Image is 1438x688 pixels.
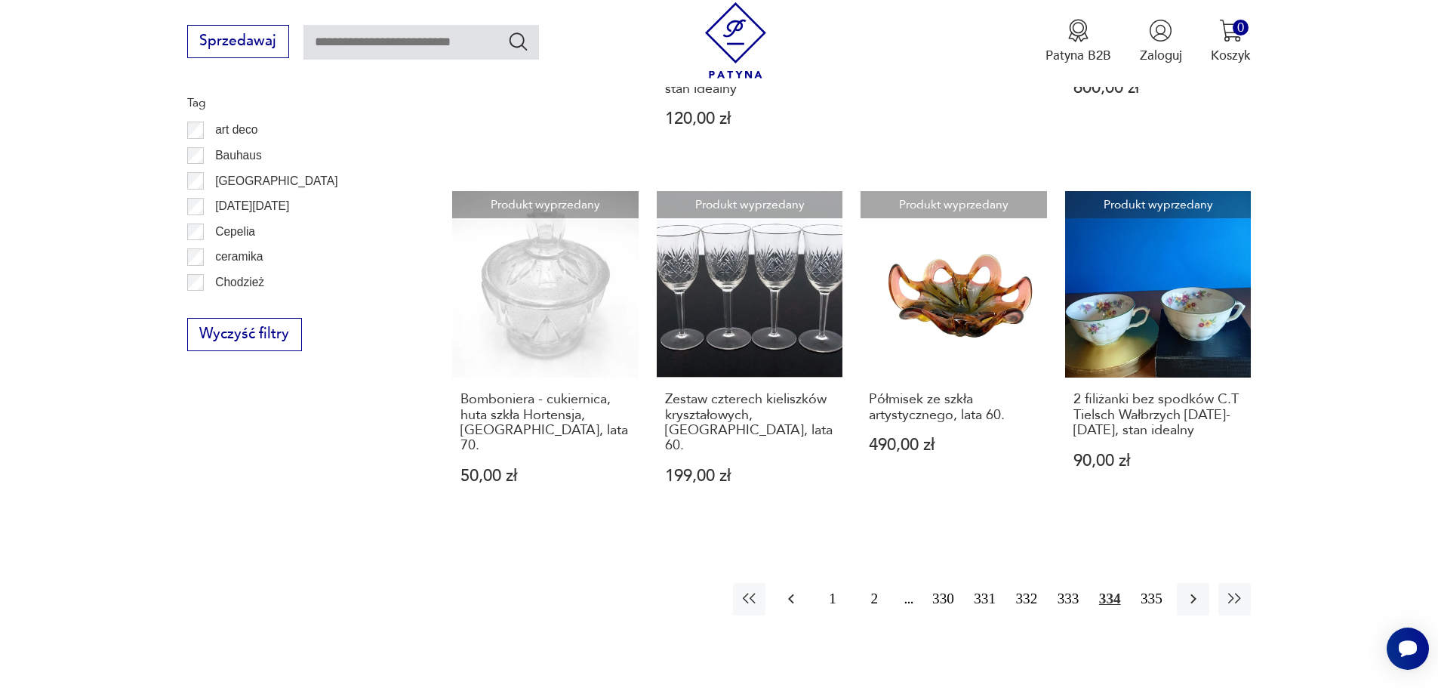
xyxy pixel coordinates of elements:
[665,468,835,484] p: 199,00 zł
[1140,19,1182,64] button: Zaloguj
[215,171,337,191] p: [GEOGRAPHIC_DATA]
[460,392,630,454] h3: Bomboniera - cukiernica, huta szkła Hortensja, [GEOGRAPHIC_DATA], lata 70.
[215,146,262,165] p: Bauhaus
[215,120,257,140] p: art deco
[1387,628,1429,670] iframe: Smartsupp widget button
[665,392,835,454] h3: Zestaw czterech kieliszków kryształowych, [GEOGRAPHIC_DATA], lata 60.
[215,298,260,317] p: Ćmielów
[1233,20,1249,35] div: 0
[215,222,255,242] p: Cepelia
[665,111,835,127] p: 120,00 zł
[1211,19,1251,64] button: 0Koszyk
[927,583,959,615] button: 330
[215,196,289,216] p: [DATE][DATE]
[1045,47,1111,64] p: Patyna B2B
[1073,453,1243,469] p: 90,00 zł
[1211,47,1251,64] p: Koszyk
[869,437,1039,453] p: 490,00 zł
[187,318,302,351] button: Wyczyść filtry
[1045,19,1111,64] a: Ikona medaluPatyna B2B
[657,191,843,519] a: Produkt wyprzedanyZestaw czterech kieliszków kryształowych, Polska, lata 60.Zestaw czterech kieli...
[215,247,263,267] p: ceramika
[861,191,1047,519] a: Produkt wyprzedanyPółmisek ze szkła artystycznego, lata 60.Półmisek ze szkła artystycznego, lata ...
[1065,191,1252,519] a: Produkt wyprzedany2 filiżanki bez spodków C.T Tielsch Wałbrzych 1945-1952, stan idealny2 filiżank...
[215,273,264,292] p: Chodzież
[460,468,630,484] p: 50,00 zł
[1219,19,1242,42] img: Ikona koszyka
[858,583,891,615] button: 2
[1010,583,1042,615] button: 332
[1045,19,1111,64] button: Patyna B2B
[816,583,848,615] button: 1
[1067,19,1090,42] img: Ikona medalu
[1073,392,1243,438] h3: 2 filiżanki bez spodków C.T Tielsch Wałbrzych [DATE]-[DATE], stan idealny
[1140,47,1182,64] p: Zaloguj
[187,25,289,58] button: Sprzedawaj
[187,36,289,48] a: Sprzedawaj
[1052,583,1084,615] button: 333
[507,30,529,52] button: Szukaj
[1135,583,1168,615] button: 335
[697,2,774,79] img: Patyna - sklep z meblami i dekoracjami vintage
[1094,583,1126,615] button: 334
[452,191,639,519] a: Produkt wyprzedanyBomboniera - cukiernica, huta szkła Hortensja, Polska, lata 70.Bomboniera - cuk...
[187,93,409,113] p: Tag
[1073,80,1243,96] p: 600,00 zł
[1149,19,1172,42] img: Ikonka użytkownika
[869,392,1039,423] h3: Półmisek ze szkła artystycznego, lata 60.
[968,583,1001,615] button: 331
